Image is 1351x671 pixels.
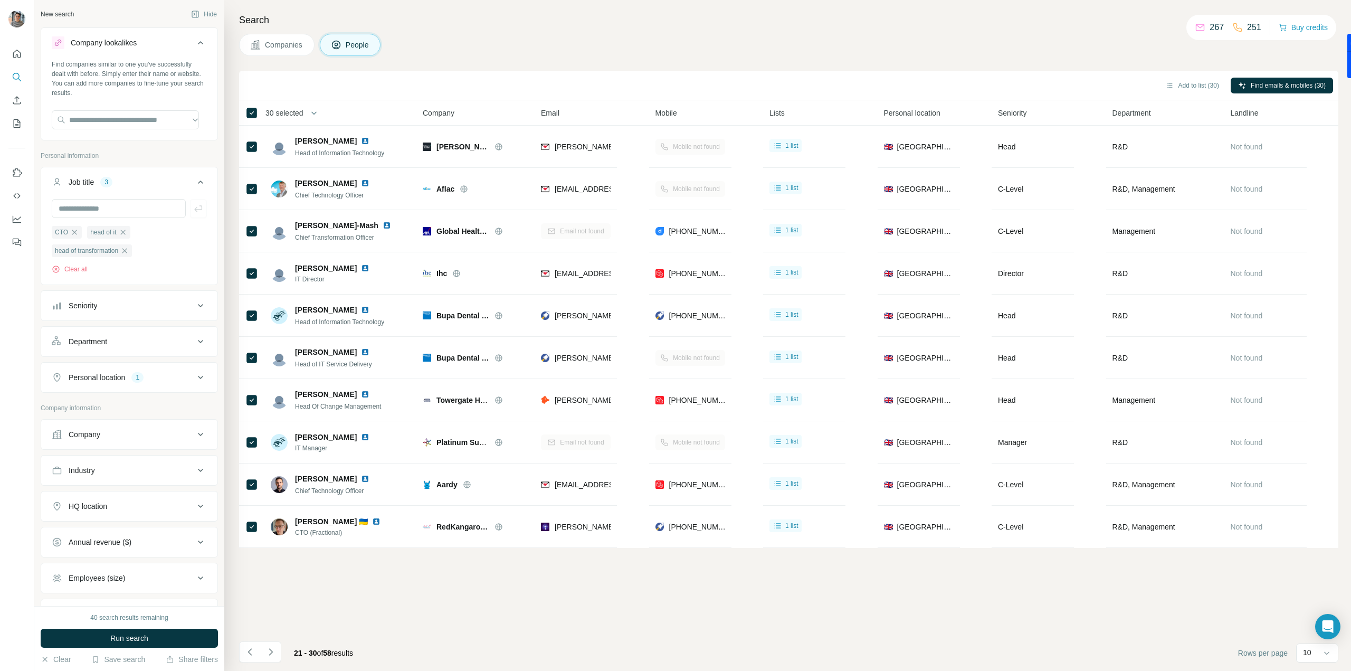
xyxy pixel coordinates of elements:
[41,151,218,160] p: Personal information
[271,265,288,282] img: Avatar
[361,137,369,145] img: LinkedIn logo
[897,268,954,279] span: [GEOGRAPHIC_DATA]
[41,169,217,199] button: Job title3
[884,522,893,532] span: 🇬🇧
[8,210,25,229] button: Dashboard
[436,226,489,237] span: Global Healthcare
[541,141,549,152] img: provider findymail logo
[884,310,893,321] span: 🇬🇧
[423,311,431,320] img: Logo of Bupa Dental Care UK
[785,310,798,319] span: 1 list
[998,143,1015,151] span: Head
[1210,21,1224,34] p: 267
[69,336,107,347] div: Department
[436,479,458,490] span: Aardy
[8,163,25,182] button: Use Surfe on LinkedIn
[436,310,489,321] span: Bupa Dental Care [GEOGRAPHIC_DATA]
[271,434,288,451] img: Avatar
[998,311,1015,320] span: Head
[71,37,137,48] div: Company lookalikes
[295,234,374,241] span: Chief Transformation Officer
[295,361,372,368] span: Head of IT Service Delivery
[897,141,954,152] span: [GEOGRAPHIC_DATA]
[295,136,357,146] span: [PERSON_NAME]
[423,227,431,235] img: Logo of Global Healthcare
[884,226,893,237] span: 🇬🇧
[998,523,1023,531] span: C-Level
[271,518,288,535] img: Avatar
[55,228,68,237] span: CTO
[785,479,798,488] span: 1 list
[897,226,954,237] span: [GEOGRAPHIC_DATA]
[271,392,288,409] img: Avatar
[361,390,369,399] img: LinkedIn logo
[655,395,664,405] img: provider prospeo logo
[69,573,125,583] div: Employees (size)
[1238,648,1288,658] span: Rows per page
[1231,354,1263,362] span: Not found
[884,395,893,405] span: 🇬🇧
[897,353,954,363] span: [GEOGRAPHIC_DATA]
[294,649,353,657] span: results
[655,479,664,490] img: provider prospeo logo
[295,474,357,484] span: [PERSON_NAME]
[110,633,148,644] span: Run search
[41,403,218,413] p: Company information
[41,293,217,318] button: Seniority
[90,228,116,237] span: head of it
[541,395,549,405] img: provider hunter logo
[1112,437,1128,448] span: R&D
[998,354,1015,362] span: Head
[41,494,217,519] button: HQ location
[1247,21,1261,34] p: 251
[100,177,112,187] div: 3
[372,517,380,526] img: LinkedIn logo
[8,233,25,252] button: Feedback
[1303,647,1311,658] p: 10
[361,264,369,272] img: LinkedIn logo
[884,108,940,118] span: Personal location
[785,183,798,193] span: 1 list
[1231,185,1263,193] span: Not found
[184,6,224,22] button: Hide
[8,186,25,205] button: Use Surfe API
[897,395,954,405] span: [GEOGRAPHIC_DATA]
[271,138,288,155] img: Avatar
[1112,108,1151,118] span: Department
[41,10,74,19] div: New search
[785,268,798,277] span: 1 list
[295,517,368,526] span: [PERSON_NAME] 🇺🇦
[1231,143,1263,151] span: Not found
[998,108,1026,118] span: Seniority
[998,227,1023,235] span: C-Level
[555,185,680,193] span: [EMAIL_ADDRESS][DOMAIN_NAME]
[436,184,454,194] span: Aflac
[239,13,1338,27] h4: Search
[41,458,217,483] button: Industry
[239,641,260,663] button: Navigate to previous page
[295,178,357,188] span: [PERSON_NAME]
[541,310,549,321] img: provider rocketreach logo
[271,349,288,366] img: Avatar
[1231,78,1333,93] button: Find emails & mobiles (30)
[897,310,954,321] span: [GEOGRAPHIC_DATA]
[1112,141,1128,152] span: R&D
[655,226,664,237] img: provider datagma logo
[423,269,431,278] img: Logo of Ihc
[41,30,217,60] button: Company lookalikes
[295,318,384,326] span: Head of Information Technology
[998,480,1023,489] span: C-Level
[361,348,369,356] img: LinkedIn logo
[1231,438,1263,447] span: Not found
[271,476,288,493] img: Avatar
[884,353,893,363] span: 🇬🇧
[69,501,107,512] div: HQ location
[41,422,217,447] button: Company
[423,523,431,531] img: Logo of RedKangaroo®
[998,438,1027,447] span: Manager
[295,192,364,199] span: Chief Technology Officer
[1112,522,1175,532] span: R&D, Management
[41,654,71,665] button: Clear
[295,403,381,410] span: Head Of Change Management
[436,353,489,363] span: Bupa Dental Care [GEOGRAPHIC_DATA]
